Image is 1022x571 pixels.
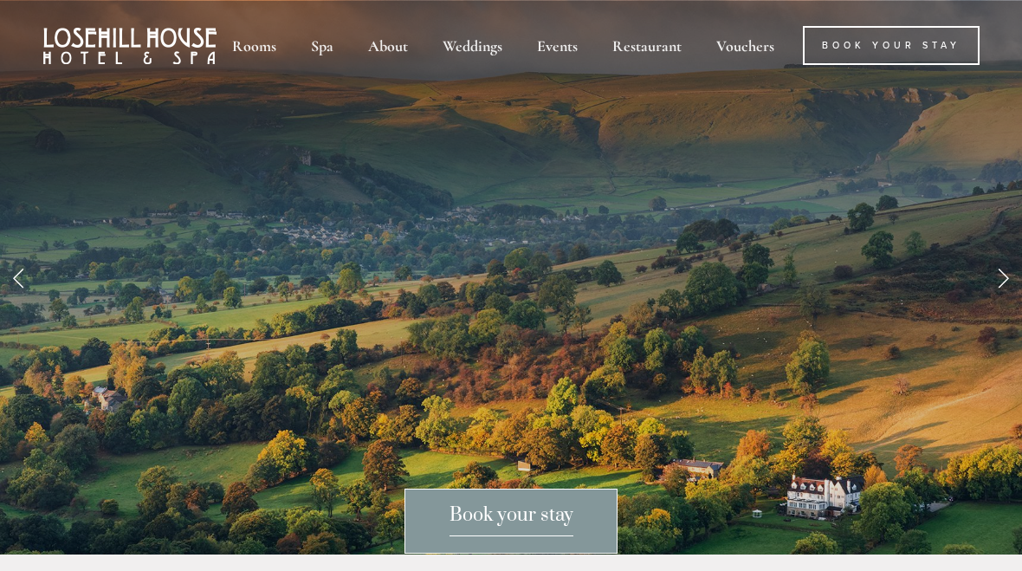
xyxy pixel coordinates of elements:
a: Vouchers [701,26,790,65]
a: Book Your Stay [803,26,980,65]
div: Events [521,26,593,65]
div: Restaurant [597,26,697,65]
div: Spa [295,26,349,65]
span: Book your stay [450,503,573,536]
div: Rooms [217,26,292,65]
p: Travellers' Choice Awards Best of the Best 2025 [69,146,953,510]
a: Next Slide [984,251,1022,303]
div: Weddings [427,26,518,65]
img: Losehill House [43,28,217,64]
a: Book your stay [404,489,618,554]
div: About [353,26,424,65]
a: BOOK NOW [474,477,548,494]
